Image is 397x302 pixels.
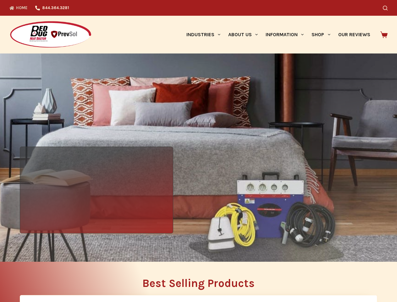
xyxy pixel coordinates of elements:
[334,16,374,53] a: Our Reviews
[383,6,388,10] button: Search
[308,16,334,53] a: Shop
[182,16,224,53] a: Industries
[224,16,262,53] a: About Us
[9,21,92,49] img: Prevsol/Bed Bug Heat Doctor
[262,16,308,53] a: Information
[182,16,374,53] nav: Primary
[20,278,377,289] h2: Best Selling Products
